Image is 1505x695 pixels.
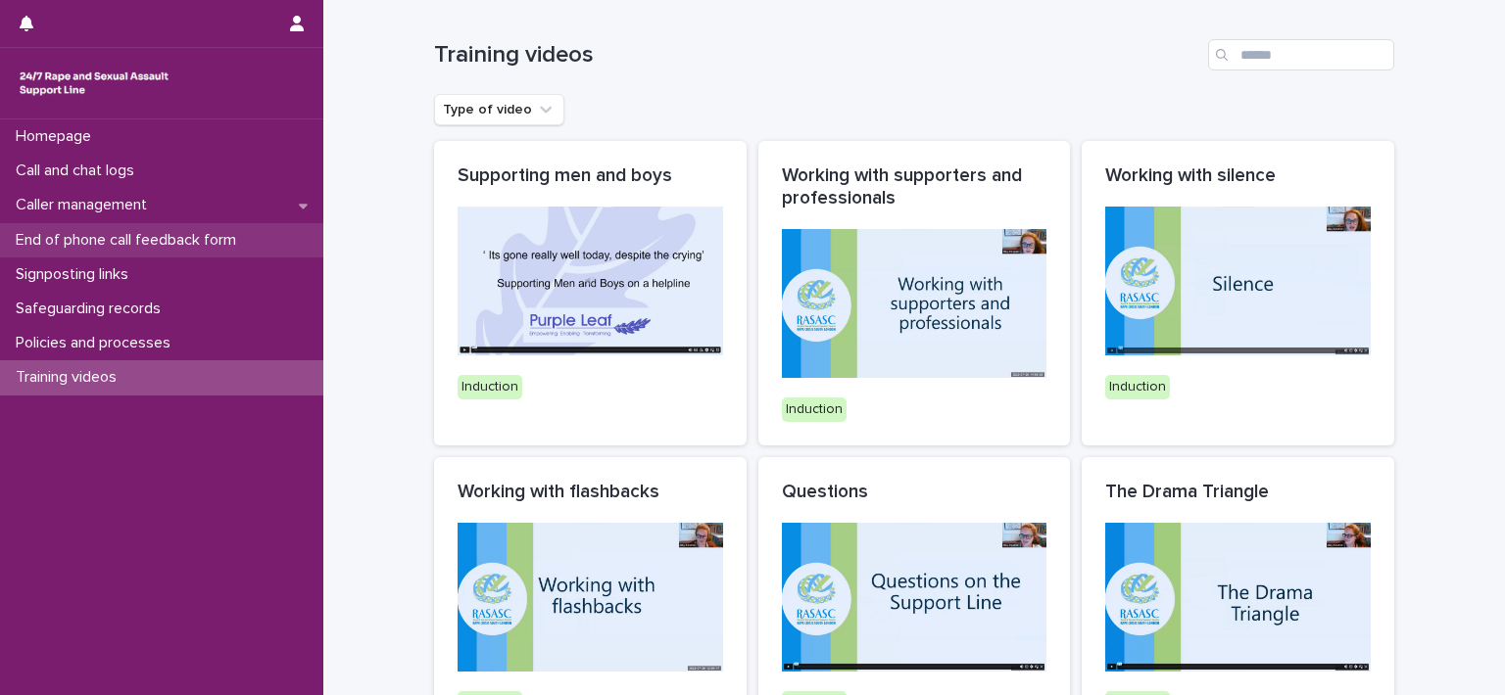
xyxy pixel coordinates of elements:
p: The Drama Triangle [1105,481,1371,503]
p: Caller management [8,196,163,214]
img: Watch the video [458,523,723,672]
div: Induction [1105,375,1170,399]
p: Homepage [8,127,107,146]
p: Policies and processes [8,334,186,352]
img: Watch the video [1105,207,1371,355]
p: Call and chat logs [8,162,150,180]
div: Induction [458,375,522,399]
img: Watch the video [782,523,1047,672]
h1: Training videos [434,41,1200,69]
p: Questions [782,481,1047,503]
p: Signposting links [8,265,144,284]
p: Working with silence [1105,164,1371,187]
img: Watch the video [458,207,723,355]
a: Working with silenceWatch the videoInduction [1082,141,1394,445]
p: Supporting men and boys [458,164,723,187]
img: Watch the video [1105,523,1371,672]
img: Watch the video [782,229,1047,378]
input: Search [1208,39,1394,70]
p: Training videos [8,368,132,387]
div: Induction [782,397,847,422]
a: Supporting men and boysWatch the videoInduction [434,141,747,445]
p: Safeguarding records [8,300,176,318]
p: End of phone call feedback form [8,231,252,250]
button: Type of video [434,94,564,125]
img: rhQMoQhaT3yELyF149Cw [16,64,172,103]
a: Working with supporters and professionalsWatch the videoInduction [758,141,1071,445]
p: Working with supporters and professionals [782,164,1047,209]
p: Working with flashbacks [458,481,723,503]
